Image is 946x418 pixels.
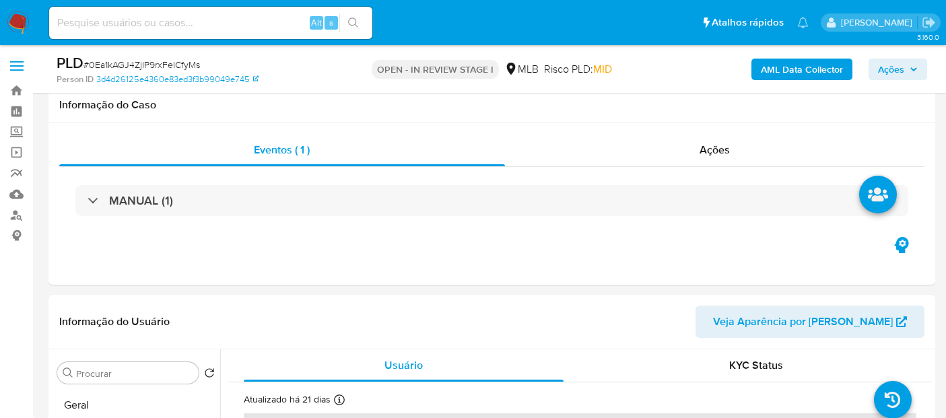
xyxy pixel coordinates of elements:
[878,59,904,80] span: Ações
[504,62,539,77] div: MLB
[109,193,173,208] h3: MANUAL (1)
[329,16,333,29] span: s
[729,357,783,373] span: KYC Status
[96,73,259,85] a: 3d4d26125e4360e83ed3f3b99049e745
[254,142,310,158] span: Eventos ( 1 )
[544,62,612,77] span: Risco PLD:
[59,315,170,328] h1: Informação do Usuário
[76,368,193,380] input: Procurar
[57,73,94,85] b: Person ID
[713,306,893,338] span: Veja Aparência por [PERSON_NAME]
[761,59,843,80] b: AML Data Collector
[59,98,924,112] h1: Informação do Caso
[841,16,917,29] p: leticia.siqueira@mercadolivre.com
[696,306,924,338] button: Veja Aparência por [PERSON_NAME]
[751,59,852,80] button: AML Data Collector
[311,16,322,29] span: Alt
[384,357,423,373] span: Usuário
[83,58,200,71] span: # 0Ea1kAGJ4ZjIP9rxFeICfyMs
[75,185,908,216] div: MANUAL (1)
[869,59,927,80] button: Ações
[797,17,809,28] a: Notificações
[49,14,372,32] input: Pesquise usuários ou casos...
[593,61,612,77] span: MID
[922,15,936,30] a: Sair
[700,142,730,158] span: Ações
[372,60,499,79] p: OPEN - IN REVIEW STAGE I
[63,368,73,378] button: Procurar
[712,15,784,30] span: Atalhos rápidos
[204,368,215,382] button: Retornar ao pedido padrão
[57,52,83,73] b: PLD
[244,393,331,406] p: Atualizado há 21 dias
[339,13,367,32] button: search-icon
